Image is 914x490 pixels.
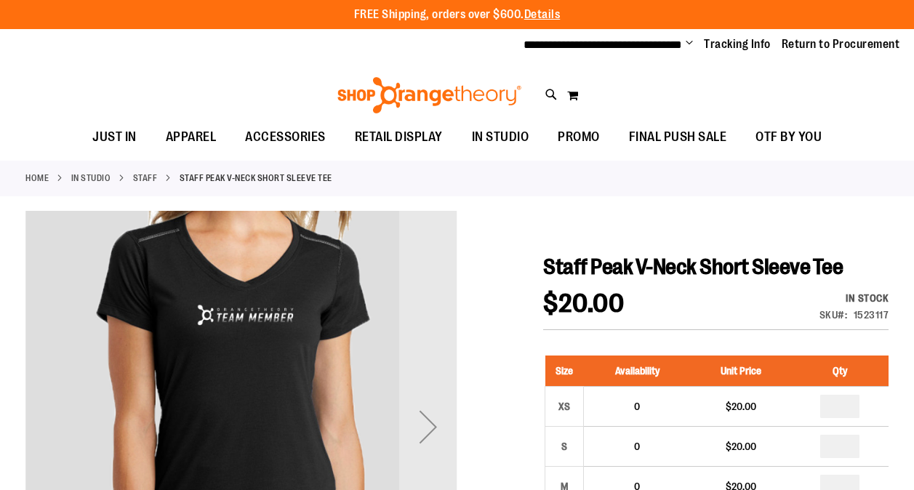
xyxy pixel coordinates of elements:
[543,289,624,318] span: $20.00
[543,254,843,279] span: Staff Peak V-Neck Short Sleeve Tee
[355,121,443,153] span: RETAIL DISPLAY
[354,7,561,23] p: FREE Shipping, orders over $600.
[634,441,640,452] span: 0
[151,121,231,154] a: APPAREL
[819,309,848,321] strong: SKU
[698,399,784,414] div: $20.00
[457,121,544,153] a: IN STUDIO
[25,172,49,185] a: Home
[782,36,900,52] a: Return to Procurement
[819,291,889,305] div: Availability
[854,308,889,322] div: 1523117
[71,172,111,185] a: IN STUDIO
[558,121,600,153] span: PROMO
[545,356,584,387] th: Size
[691,356,791,387] th: Unit Price
[133,172,158,185] a: Staff
[634,401,640,412] span: 0
[755,121,822,153] span: OTF BY YOU
[230,121,340,154] a: ACCESSORIES
[629,121,727,153] span: FINAL PUSH SALE
[180,172,332,185] strong: Staff Peak V-Neck Short Sleeve Tee
[698,439,784,454] div: $20.00
[543,121,614,154] a: PROMO
[78,121,151,154] a: JUST IN
[166,121,217,153] span: APPAREL
[472,121,529,153] span: IN STUDIO
[819,291,889,305] div: In stock
[553,395,575,417] div: XS
[335,77,524,113] img: Shop Orangetheory
[584,356,691,387] th: Availability
[741,121,836,154] a: OTF BY YOU
[686,37,693,52] button: Account menu
[704,36,771,52] a: Tracking Info
[245,121,326,153] span: ACCESSORIES
[524,8,561,21] a: Details
[791,356,889,387] th: Qty
[553,435,575,457] div: S
[340,121,457,154] a: RETAIL DISPLAY
[92,121,137,153] span: JUST IN
[614,121,742,154] a: FINAL PUSH SALE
